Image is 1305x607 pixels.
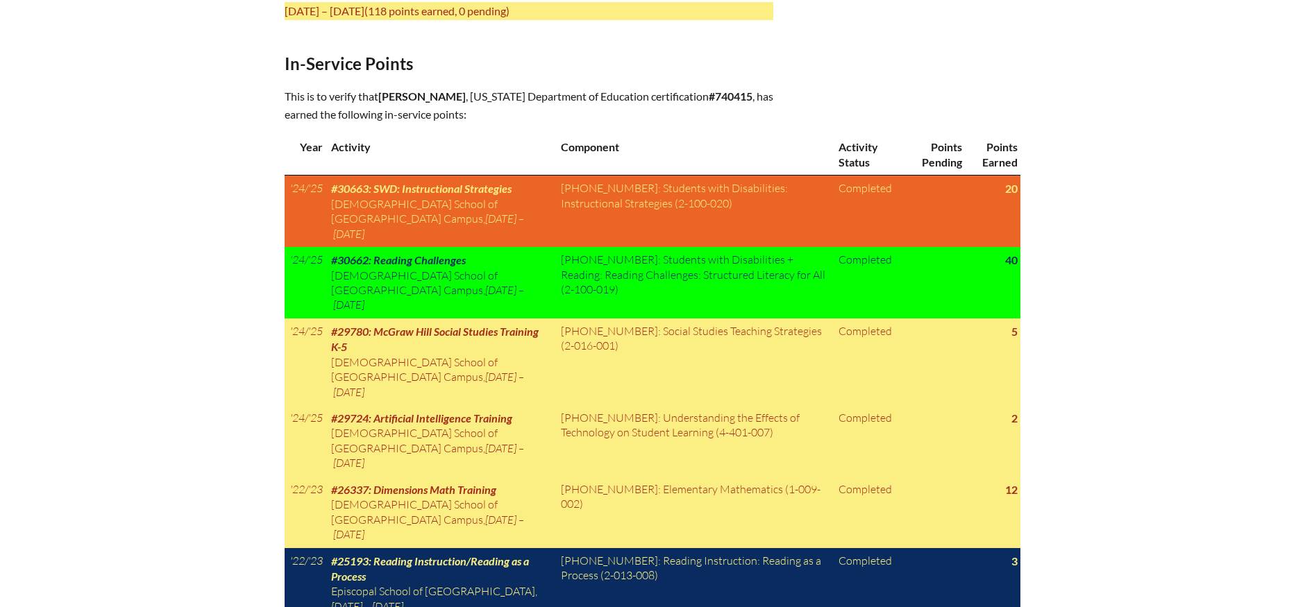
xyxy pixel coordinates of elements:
span: [DATE] – [DATE] [331,283,524,311]
td: [PHONE_NUMBER]: Social Studies Teaching Strategies (2-016-001) [555,318,834,405]
td: Completed [833,247,904,318]
p: This is to verify that , [US_STATE] Department of Education certification , has earned the follow... [285,87,773,123]
span: [DEMOGRAPHIC_DATA] School of [GEOGRAPHIC_DATA] Campus [331,426,498,454]
span: #30663: SWD: Instructional Strategies [331,182,512,195]
span: [DATE] – [DATE] [331,513,524,541]
span: [DEMOGRAPHIC_DATA] School of [GEOGRAPHIC_DATA] Campus [331,497,498,526]
span: #26337: Dimensions Math Training [331,483,496,496]
strong: 12 [1005,483,1018,496]
span: [DEMOGRAPHIC_DATA] School of [GEOGRAPHIC_DATA] Campus [331,197,498,225]
td: [PHONE_NUMBER]: Students with Disabilities: Instructional Strategies (2-100-020) [555,176,834,247]
td: '22/'23 [285,477,326,548]
th: Activity [326,134,555,175]
td: , [326,405,555,477]
p: [DATE] – [DATE] [285,2,773,20]
th: Activity Status [833,134,904,175]
span: [DATE] – [DATE] [331,441,524,470]
td: [PHONE_NUMBER]: Elementary Mathematics (1-009-002) [555,477,834,548]
td: , [326,176,555,247]
span: #30662: Reading Challenges [331,253,466,266]
td: '24/'25 [285,318,326,405]
th: Points Earned [965,134,1020,175]
span: Episcopal School of [GEOGRAPHIC_DATA] [331,584,535,598]
td: Completed [833,176,904,247]
td: '24/'25 [285,176,326,247]
strong: 40 [1005,253,1018,266]
span: [PERSON_NAME] [378,89,466,103]
strong: 3 [1011,554,1018,567]
span: [DEMOGRAPHIC_DATA] School of [GEOGRAPHIC_DATA] Campus [331,268,498,297]
td: [PHONE_NUMBER]: Students with Disabilities + Reading: Reading Challenges: Structured Literacy for... [555,247,834,318]
td: , [326,477,555,548]
strong: 5 [1011,325,1018,338]
span: #25193: Reading Instruction/Reading as a Process [331,554,529,583]
strong: 2 [1011,411,1018,425]
td: Completed [833,318,904,405]
td: , [326,247,555,318]
th: Component [555,134,834,175]
td: Completed [833,477,904,548]
strong: 20 [1005,182,1018,195]
td: , [326,318,555,405]
h2: In-Service Points [285,53,773,74]
span: #29780: McGraw Hill Social Studies Training K-5 [331,325,539,353]
span: (118 points earned, 0 pending) [364,4,510,17]
th: Points Pending [904,134,965,175]
td: Completed [833,405,904,477]
span: [DATE] – [DATE] [331,212,524,240]
span: [DATE] – [DATE] [331,370,524,398]
b: #740415 [709,89,752,103]
td: '24/'25 [285,247,326,318]
span: #29724: Artificial Intelligence Training [331,411,512,425]
span: [DEMOGRAPHIC_DATA] School of [GEOGRAPHIC_DATA] Campus [331,355,498,384]
td: '24/'25 [285,405,326,477]
th: Year [285,134,326,175]
td: [PHONE_NUMBER]: Understanding the Effects of Technology on Student Learning (4-401-007) [555,405,834,477]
